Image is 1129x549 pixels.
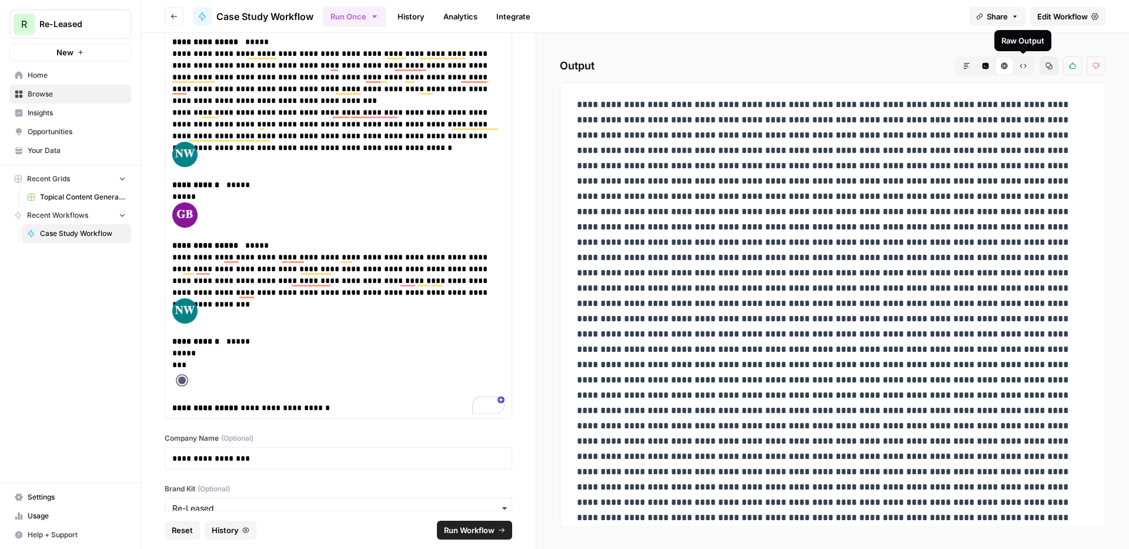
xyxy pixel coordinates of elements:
[172,142,198,167] img: AAAABklEQVQDADAQ3so+ZfOAAAAAAElFTkSuQmCC
[28,127,126,137] span: Opportunities
[193,7,313,26] a: Case Study Workflow
[437,521,512,540] button: Run Workflow
[28,145,126,156] span: Your Data
[172,202,198,228] img: 3YFCZAAAABklEQVQDAGQPbLrrhjI+AAAAAElFTkSuQmCC
[444,524,495,536] span: Run Workflow
[165,484,512,494] label: Brand Kit
[1037,11,1088,22] span: Edit Workflow
[9,170,131,188] button: Recent Grids
[1030,7,1105,26] a: Edit Workflow
[9,488,131,507] a: Settings
[56,46,74,58] span: New
[9,44,131,61] button: New
[489,7,537,26] a: Integrate
[987,11,1008,22] span: Share
[9,85,131,104] a: Browse
[40,228,126,239] span: Case Study Workflow
[28,70,126,81] span: Home
[560,56,1105,75] h2: Output
[9,104,131,122] a: Insights
[21,17,27,31] span: R
[198,484,230,494] span: (Optional)
[165,521,200,540] button: Reset
[212,524,239,536] span: History
[9,9,131,39] button: Workspace: Re-Leased
[28,530,126,540] span: Help + Support
[172,298,198,324] img: AAAABklEQVQDADAQ3so+ZfOAAAAAAElFTkSuQmCC
[9,507,131,525] a: Usage
[436,7,485,26] a: Analytics
[205,521,256,540] button: History
[39,18,111,30] span: Re-Leased
[9,66,131,85] a: Home
[172,524,193,536] span: Reset
[172,503,505,514] input: Re-Leased
[28,108,126,118] span: Insights
[9,525,131,544] button: Help + Support
[390,7,432,26] a: History
[172,371,192,390] img: XWXSRQAAAAZJREFUAwDXSVdhveXGXAAAAABJRU5ErkJggg==
[969,7,1026,26] button: Share
[27,174,70,184] span: Recent Grids
[27,210,88,221] span: Recent Workflows
[9,122,131,141] a: Opportunities
[221,433,253,444] span: (Optional)
[28,511,126,521] span: Usage
[40,192,126,202] span: Topical Content Generation Grid
[9,141,131,160] a: Your Data
[22,224,131,243] a: Case Study Workflow
[22,188,131,207] a: Topical Content Generation Grid
[216,9,313,24] span: Case Study Workflow
[165,433,512,444] label: Company Name
[28,89,126,99] span: Browse
[28,492,126,503] span: Settings
[323,6,386,26] button: Run Once
[9,207,131,224] button: Recent Workflows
